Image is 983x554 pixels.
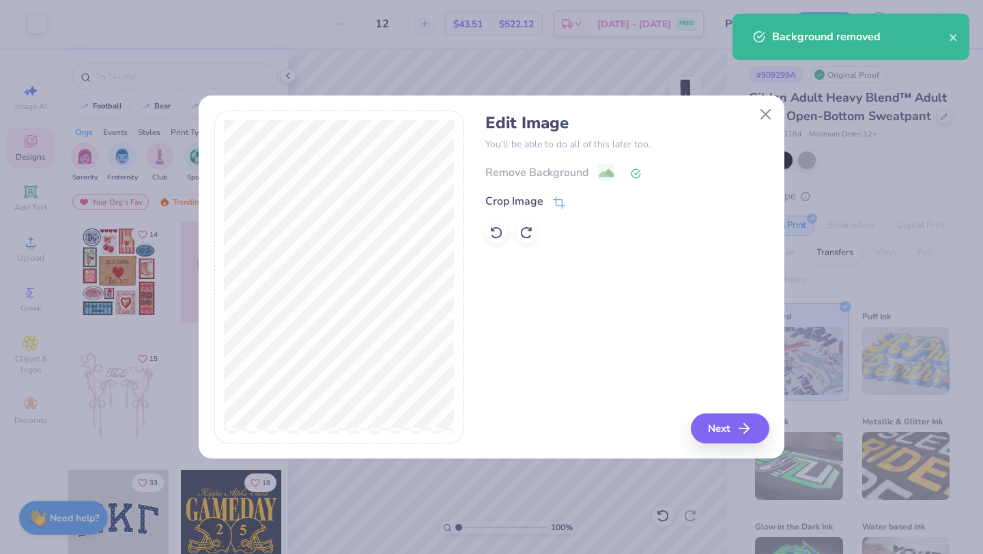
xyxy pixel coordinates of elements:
div: Background removed [772,29,949,45]
h4: Edit Image [485,113,769,133]
p: You’ll be able to do all of this later too. [485,137,769,151]
button: close [949,29,958,45]
div: Crop Image [485,193,543,209]
button: Close [753,101,779,127]
button: Next [691,413,769,443]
